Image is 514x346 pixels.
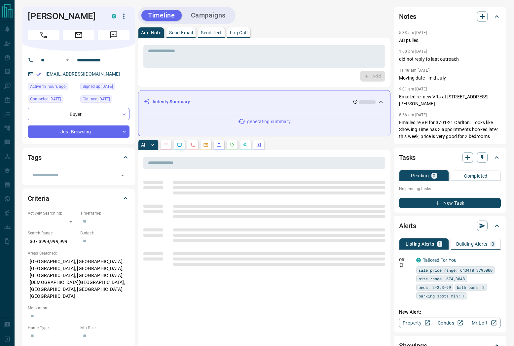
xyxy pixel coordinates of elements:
button: Open [118,171,127,180]
p: Log Call [230,30,247,35]
h2: Tasks [399,152,416,163]
button: Open [63,56,71,64]
svg: Push Notification Only [399,263,404,267]
div: Just Browsing [28,125,129,138]
span: Active 13 hours ago [30,83,66,90]
span: sale price range: 643410,3795000 [419,267,493,273]
p: 9:01 am [DATE] [399,87,427,91]
a: [EMAIL_ADDRESS][DOMAIN_NAME] [46,71,120,77]
svg: Calls [190,142,195,148]
div: condos.ca [112,14,116,18]
button: New Task [399,198,501,208]
div: Mon Jun 13 2022 [80,83,129,92]
p: Pending [411,173,429,178]
svg: Agent Actions [256,142,261,148]
p: Budget: [80,230,129,236]
div: Tasks [399,150,501,165]
p: 0 [492,242,494,246]
h2: Notes [399,11,416,22]
p: Completed [464,174,488,178]
p: Building Alerts [456,242,488,246]
p: $0 - $999,999,999 [28,236,77,247]
svg: Opportunities [243,142,248,148]
div: Buyer [28,108,129,120]
p: Emailed re VR for 3701-21 Carlton. Looks like Showing Time has 3 appointments booked later this w... [399,119,501,140]
div: Thu Aug 07 2025 [28,95,77,105]
svg: Requests [230,142,235,148]
button: Campaigns [184,10,232,21]
div: condos.ca [416,258,421,262]
div: Notes [399,9,501,24]
h2: Tags [28,152,41,163]
span: Call [28,30,59,40]
p: Send Text [201,30,222,35]
p: Timeframe: [80,210,129,216]
p: Search Range: [28,230,77,236]
span: beds: 2-2,3-99 [419,284,451,291]
p: Listing Alerts [406,242,434,246]
span: Email [63,30,94,40]
p: Areas Searched: [28,250,129,256]
span: size range: 674,3848 [419,275,465,282]
h1: [PERSON_NAME] [28,11,102,21]
p: Motivation: [28,305,129,311]
svg: Email Verified [36,72,41,77]
a: Condos [433,318,467,328]
p: 5:33 am [DATE] [399,30,427,35]
p: No pending tasks [399,184,501,194]
button: Timeline [141,10,182,21]
h2: Criteria [28,193,49,204]
p: AB pulled [399,37,501,44]
a: Mr.Loft [467,318,501,328]
div: Tags [28,150,129,165]
div: Alerts [399,218,501,234]
p: Emailed re: new VRs at [STREET_ADDRESS][PERSON_NAME] [399,93,501,107]
a: Tailored For You [423,258,457,263]
p: Add Note [141,30,161,35]
p: Activity Summary [152,98,190,105]
p: [GEOGRAPHIC_DATA], [GEOGRAPHIC_DATA], [GEOGRAPHIC_DATA], [GEOGRAPHIC_DATA], [GEOGRAPHIC_DATA], [G... [28,256,129,302]
div: Tue Oct 14 2025 [28,83,77,92]
p: 8:56 am [DATE] [399,113,427,117]
p: Send Email [169,30,193,35]
p: Moving date - mid July [399,75,501,82]
span: Signed up [DATE] [83,83,113,90]
p: 11:48 am [DATE] [399,68,429,73]
span: Message [98,30,129,40]
span: parking spots min: 1 [419,293,465,299]
p: Actively Searching: [28,210,77,216]
span: bathrooms: 2 [457,284,485,291]
svg: Emails [203,142,208,148]
p: Off [399,257,412,263]
svg: Notes [164,142,169,148]
h2: Alerts [399,221,416,231]
p: All [141,143,146,147]
div: Thu Aug 07 2025 [80,95,129,105]
p: 1:00 pm [DATE] [399,49,427,54]
svg: Listing Alerts [216,142,222,148]
p: New Alert: [399,309,501,316]
p: Min Size: [80,325,129,331]
svg: Lead Browsing Activity [177,142,182,148]
a: Property [399,318,433,328]
p: Home Type: [28,325,77,331]
div: Criteria [28,190,129,206]
p: generating summary [247,118,290,125]
p: did not reply to last outreach [399,56,501,63]
span: Contacted [DATE] [30,96,61,102]
p: 1 [438,242,441,246]
span: Claimed [DATE] [83,96,110,102]
p: 0 [433,173,435,178]
div: Activity Summary [144,96,385,108]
